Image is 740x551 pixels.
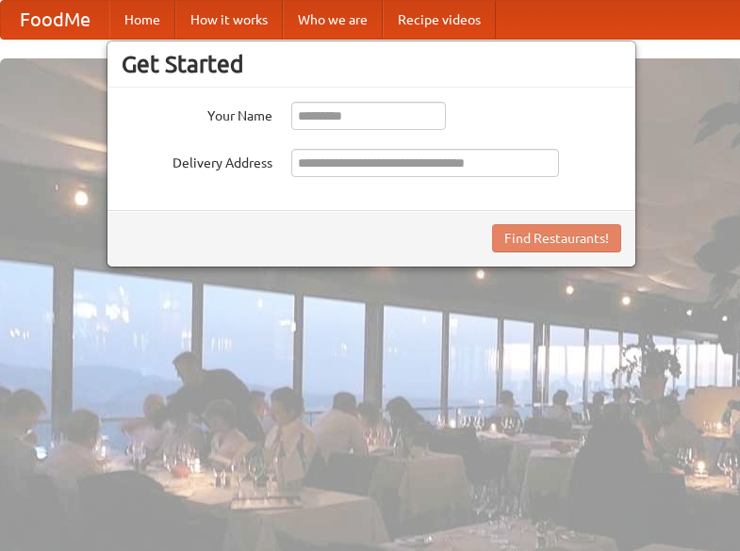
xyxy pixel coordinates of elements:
[1,1,109,39] a: FoodMe
[383,1,496,39] a: Recipe videos
[283,1,383,39] a: Who we are
[109,1,175,39] a: Home
[122,149,272,172] label: Delivery Address
[492,224,621,252] button: Find Restaurants!
[175,1,283,39] a: How it works
[122,50,621,78] h3: Get Started
[122,102,272,125] label: Your Name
